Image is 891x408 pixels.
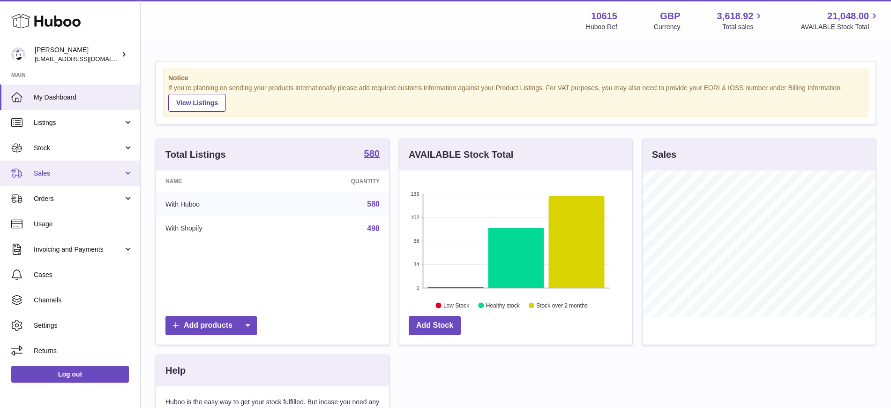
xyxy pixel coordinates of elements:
div: Currency [654,23,681,31]
span: Total sales [722,23,764,31]
img: fulfillment@fable.com [11,47,25,62]
div: [PERSON_NAME] [35,46,119,63]
span: Settings [34,321,133,330]
strong: GBP [660,10,680,23]
a: 21,048.00 AVAILABLE Stock Total [801,10,880,31]
span: My Dashboard [34,93,133,102]
span: AVAILABLE Stock Total [801,23,880,31]
span: Cases [34,270,133,279]
span: Channels [34,296,133,305]
a: 3,618.92 Total sales [717,10,764,31]
span: Returns [34,346,133,355]
span: Listings [34,118,123,127]
span: 3,618.92 [717,10,754,23]
a: Log out [11,366,129,383]
span: 21,048.00 [827,10,869,23]
div: Huboo Ref [586,23,617,31]
span: Stock [34,144,123,153]
span: Invoicing and Payments [34,245,123,254]
strong: 10615 [591,10,617,23]
span: Sales [34,169,123,178]
span: [EMAIL_ADDRESS][DOMAIN_NAME] [35,55,138,62]
span: Orders [34,194,123,203]
span: Usage [34,220,133,229]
